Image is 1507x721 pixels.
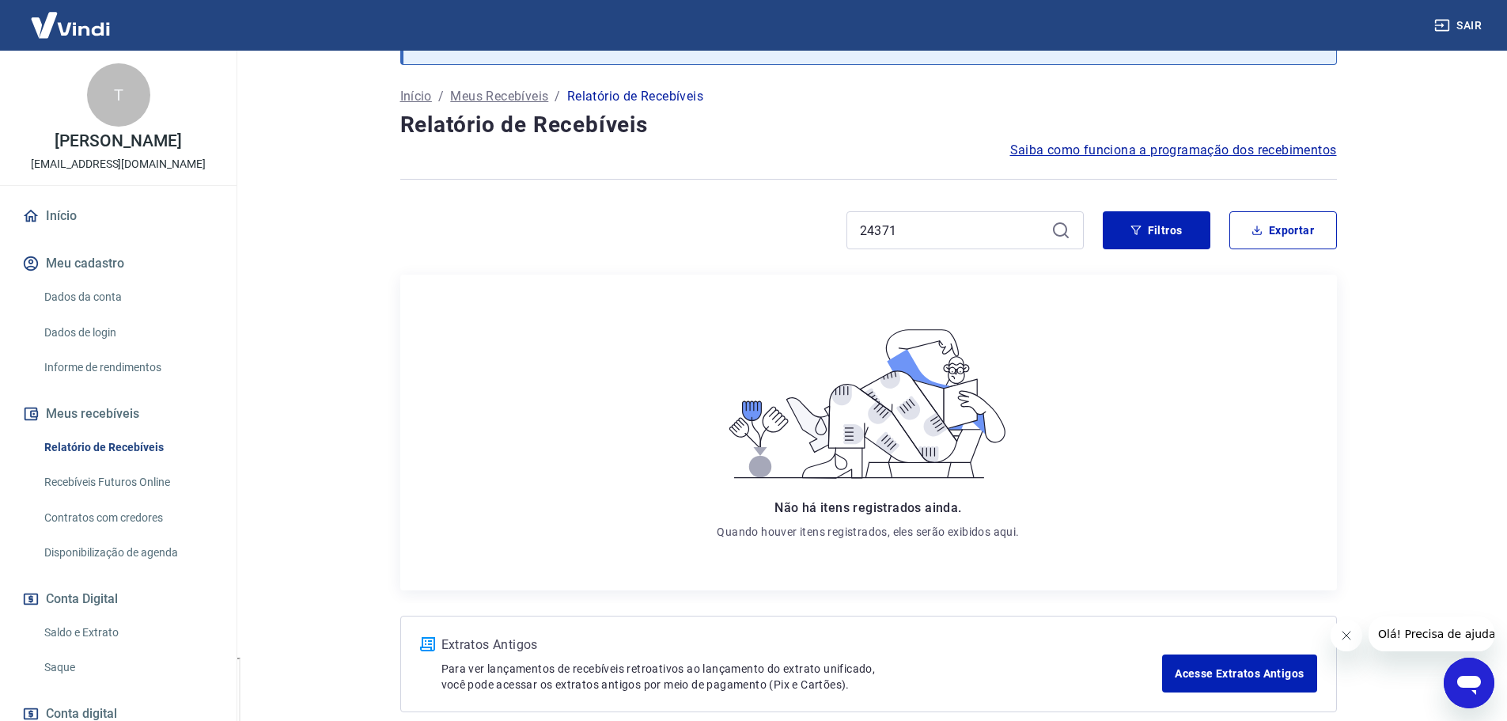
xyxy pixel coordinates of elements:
[1103,211,1210,249] button: Filtros
[450,87,548,106] a: Meus Recebíveis
[438,87,444,106] p: /
[717,524,1019,540] p: Quando houver itens registrados, eles serão exibidos aqui.
[1369,617,1494,651] iframe: Mensagem da empresa
[31,156,206,173] p: [EMAIL_ADDRESS][DOMAIN_NAME]
[38,651,218,684] a: Saque
[19,246,218,281] button: Meu cadastro
[38,502,218,534] a: Contratos com credores
[167,92,180,104] img: tab_keywords_by_traffic_grey.svg
[87,63,150,127] div: T
[774,500,961,515] span: Não há itens registrados ainda.
[400,87,432,106] a: Início
[1431,11,1488,40] button: Sair
[19,582,218,617] button: Conta Digital
[567,87,703,106] p: Relatório de Recebíveis
[555,87,560,106] p: /
[38,537,218,569] a: Disponibilização de agenda
[41,41,226,54] div: [PERSON_NAME]: [DOMAIN_NAME]
[860,218,1045,242] input: Busque pelo número do pedido
[38,317,218,349] a: Dados de login
[38,431,218,464] a: Relatório de Recebíveis
[25,25,38,38] img: logo_orange.svg
[441,636,1163,655] p: Extratos Antigos
[9,11,133,24] span: Olá! Precisa de ajuda?
[441,661,1163,693] p: Para ver lançamentos de recebíveis retroativos ao lançamento do extrato unificado, você pode aces...
[83,93,121,104] div: Domínio
[25,41,38,54] img: website_grey.svg
[38,281,218,313] a: Dados da conta
[38,466,218,499] a: Recebíveis Futuros Online
[44,25,78,38] div: v 4.0.25
[400,109,1337,141] h4: Relatório de Recebíveis
[1010,141,1337,160] a: Saiba como funciona a programação dos recebimentos
[1229,211,1337,249] button: Exportar
[19,199,218,233] a: Início
[1331,620,1362,651] iframe: Fechar mensagem
[55,133,181,150] p: [PERSON_NAME]
[66,92,78,104] img: tab_domain_overview_orange.svg
[184,93,254,104] div: Palavras-chave
[420,637,435,651] img: ícone
[38,351,218,384] a: Informe de rendimentos
[19,397,218,431] button: Meus recebíveis
[38,617,218,649] a: Saldo e Extrato
[1444,658,1494,708] iframe: Botão para abrir a janela de mensagens
[19,1,122,49] img: Vindi
[1162,655,1316,693] a: Acesse Extratos Antigos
